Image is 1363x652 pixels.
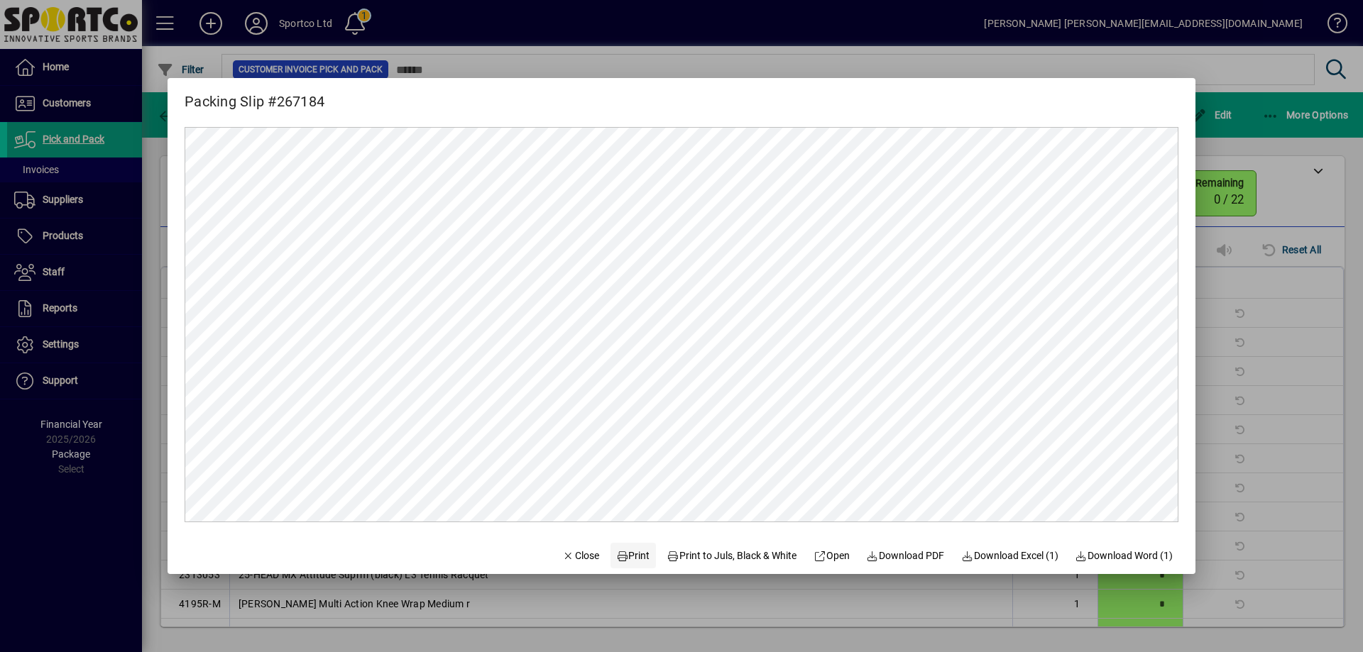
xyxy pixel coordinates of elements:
button: Download Excel (1) [956,543,1064,568]
span: Close [562,548,599,563]
span: Print [616,548,650,563]
h2: Packing Slip #267184 [168,78,341,113]
span: Print to Juls, Black & White [667,548,797,563]
span: Download Excel (1) [961,548,1058,563]
span: Download Word (1) [1075,548,1173,563]
a: Download PDF [861,543,951,568]
button: Print [611,543,656,568]
span: Download PDF [867,548,945,563]
span: Open [814,548,850,563]
button: Close [557,543,605,568]
button: Download Word (1) [1070,543,1179,568]
a: Open [808,543,855,568]
button: Print to Juls, Black & White [662,543,803,568]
